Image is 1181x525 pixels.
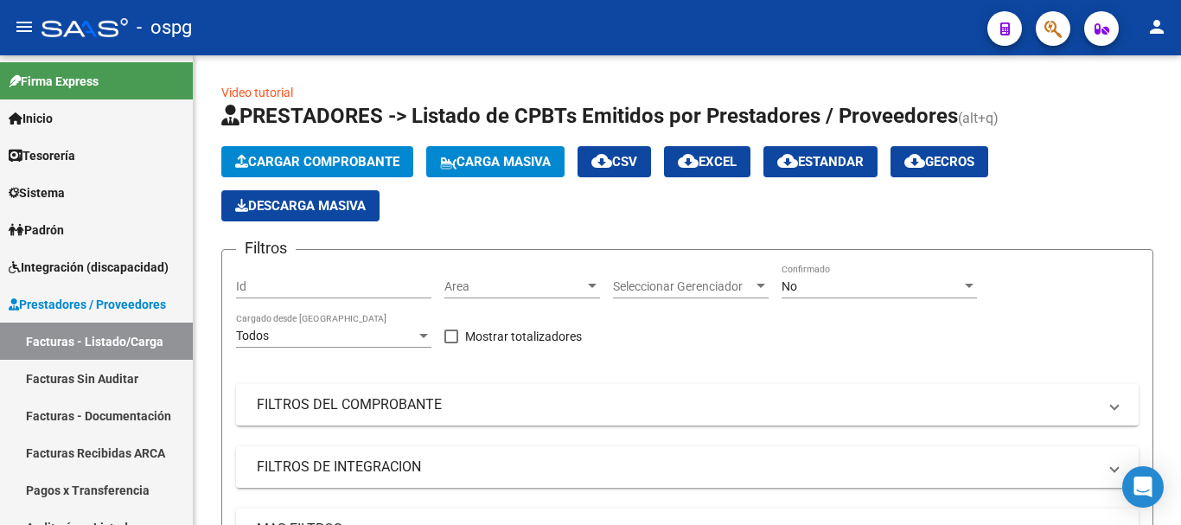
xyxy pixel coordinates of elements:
button: EXCEL [664,146,750,177]
span: Sistema [9,183,65,202]
span: EXCEL [678,154,737,170]
mat-icon: cloud_download [591,150,612,171]
span: CSV [591,154,637,170]
span: PRESTADORES -> Listado de CPBTs Emitidos por Prestadores / Proveedores [221,104,958,128]
mat-icon: menu [14,16,35,37]
span: Integración (discapacidad) [9,258,169,277]
button: Gecros [891,146,988,177]
span: Gecros [904,154,974,170]
mat-expansion-panel-header: FILTROS DE INTEGRACION [236,446,1139,488]
span: Prestadores / Proveedores [9,295,166,314]
span: - ospg [137,9,192,47]
mat-panel-title: FILTROS DE INTEGRACION [257,458,1097,477]
span: Padrón [9,221,64,240]
mat-icon: cloud_download [678,150,699,171]
button: Carga Masiva [426,146,565,177]
span: Descarga Masiva [235,198,366,214]
span: No [782,279,797,293]
span: Cargar Comprobante [235,154,399,170]
mat-icon: cloud_download [777,150,798,171]
span: Inicio [9,109,53,128]
app-download-masive: Descarga masiva de comprobantes (adjuntos) [221,190,380,221]
mat-icon: cloud_download [904,150,925,171]
span: Carga Masiva [440,154,551,170]
mat-expansion-panel-header: FILTROS DEL COMPROBANTE [236,384,1139,426]
span: Mostrar totalizadores [465,326,582,347]
span: Estandar [777,154,864,170]
mat-panel-title: FILTROS DEL COMPROBANTE [257,395,1097,414]
span: (alt+q) [958,110,999,126]
a: Video tutorial [221,86,293,99]
h3: Filtros [236,236,296,260]
button: Descarga Masiva [221,190,380,221]
span: Todos [236,329,269,343]
button: CSV [578,146,651,177]
span: Seleccionar Gerenciador [613,279,753,294]
mat-icon: person [1146,16,1167,37]
button: Estandar [763,146,878,177]
span: Area [444,279,584,294]
div: Open Intercom Messenger [1122,466,1164,508]
button: Cargar Comprobante [221,146,413,177]
span: Firma Express [9,72,99,91]
span: Tesorería [9,146,75,165]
